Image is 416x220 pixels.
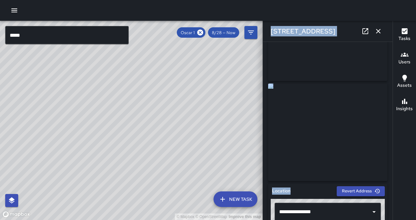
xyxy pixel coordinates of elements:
[271,26,335,36] h6: [STREET_ADDRESS]
[398,35,410,42] h6: Tasks
[393,23,416,47] button: Tasks
[208,30,239,35] span: 8/28 — Now
[244,26,257,39] button: Filters
[177,27,205,38] div: Oscar 1
[214,191,257,207] button: New Task
[177,30,199,35] span: Oscar 1
[337,186,385,196] button: Revert Address
[396,105,413,112] h6: Insights
[272,188,291,195] h6: Location
[393,70,416,94] button: Assets
[268,84,387,181] img: request_images%2F91585de0-846b-11f0-af2a-33af2883603d
[370,207,379,216] button: Open
[398,58,410,66] h6: Users
[397,82,412,89] h6: Assets
[393,94,416,117] button: Insights
[393,47,416,70] button: Users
